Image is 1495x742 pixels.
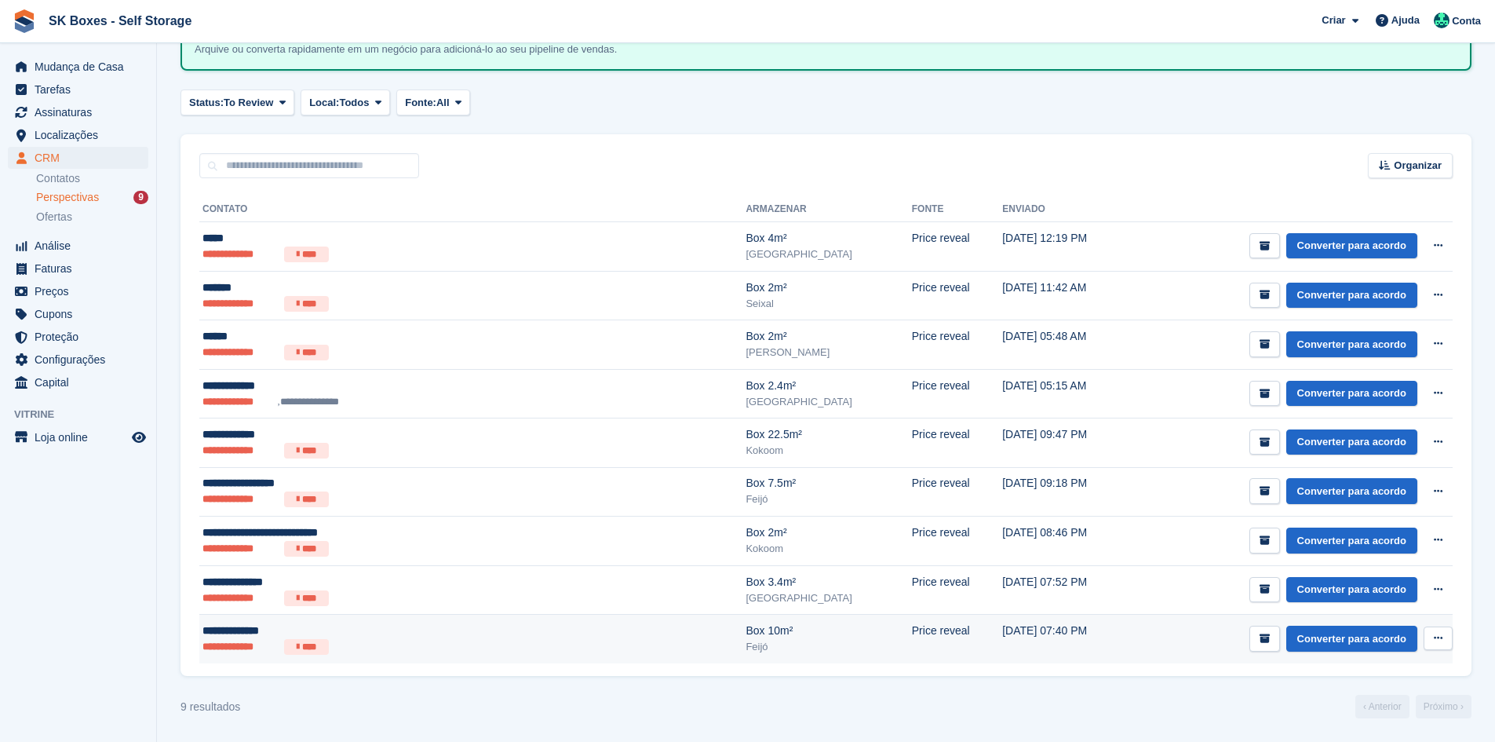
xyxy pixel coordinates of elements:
a: menu [8,124,148,146]
a: Ofertas [36,209,148,225]
th: Fonte [912,197,1002,222]
div: Seixal [746,296,911,312]
div: Box 2.4m² [746,378,911,394]
a: Converter para acordo [1286,478,1417,504]
td: [DATE] 12:19 PM [1002,222,1135,272]
span: Localizações [35,124,129,146]
a: menu [8,101,148,123]
a: Converter para acordo [1286,528,1417,554]
span: To Review [224,95,273,111]
div: Feijó [746,639,911,655]
span: All [436,95,450,111]
div: 9 resultados [180,699,240,715]
a: Perspectivas 9 [36,189,148,206]
a: menu [8,147,148,169]
td: [DATE] 11:42 AM [1002,271,1135,320]
span: Configurações [35,349,129,371]
div: Kokoom [746,541,911,557]
td: [DATE] 05:48 AM [1002,320,1135,370]
td: [DATE] 05:15 AM [1002,369,1135,418]
a: Converter para acordo [1286,283,1417,309]
span: Assinaturas [35,101,129,123]
td: Price reveal [912,517,1002,566]
img: stora-icon-8386f47178a22dfd0bd8f6a31ec36ba5ce8667c1dd55bd0f319d3a0aa187defe.svg [13,9,36,33]
td: [DATE] 07:52 PM [1002,565,1135,615]
a: Contatos [36,171,148,186]
a: menu [8,426,148,448]
a: menu [8,235,148,257]
div: [GEOGRAPHIC_DATA] [746,394,911,410]
a: Converter para acordo [1286,381,1417,407]
span: Vitrine [14,407,156,422]
div: 9 [133,191,148,204]
span: Perspectivas [36,190,99,205]
div: Box 3.4m² [746,574,911,590]
span: Criar [1322,13,1345,28]
td: [DATE] 09:47 PM [1002,419,1135,468]
span: Ajuda [1391,13,1420,28]
td: Price reveal [912,222,1002,272]
a: menu [8,303,148,325]
div: Box 4m² [746,230,911,247]
span: Todos [339,95,369,111]
span: Tarefas [35,79,129,101]
a: SK Boxes - Self Storage [42,8,198,34]
a: menu [8,56,148,78]
span: Fonte: [405,95,436,111]
div: Kokoom [746,443,911,459]
a: menu [8,258,148,280]
td: Price reveal [912,369,1002,418]
span: CRM [35,147,129,169]
span: Mudança de Casa [35,56,129,78]
button: Local: Todos [301,90,390,115]
img: SK Boxes - Comercial [1434,13,1449,28]
div: Box 10m² [746,623,911,639]
span: Organizar [1394,158,1442,174]
span: Local: [309,95,339,111]
span: Proteção [35,326,129,348]
div: Box 7.5m² [746,475,911,492]
td: [DATE] 07:40 PM [1002,615,1135,663]
th: Enviado [1002,197,1135,222]
a: Loja de pré-visualização [129,428,148,447]
td: Price reveal [912,419,1002,468]
span: Cupons [35,303,129,325]
button: Fonte: All [396,90,470,115]
span: Loja online [35,426,129,448]
td: [DATE] 09:18 PM [1002,467,1135,517]
a: Converter para acordo [1286,233,1417,259]
th: Armazenar [746,197,911,222]
span: Capital [35,371,129,393]
a: Próximo [1416,695,1471,718]
a: Converter para acordo [1286,577,1417,603]
span: Faturas [35,258,129,280]
td: Price reveal [912,271,1002,320]
td: Price reveal [912,320,1002,370]
td: Price reveal [912,615,1002,663]
td: Price reveal [912,565,1002,615]
a: menu [8,79,148,101]
a: menu [8,280,148,302]
div: Feijó [746,492,911,507]
a: menu [8,371,148,393]
nav: Page [1352,695,1475,718]
span: Conta [1452,13,1481,29]
td: Price reveal [912,467,1002,517]
a: Converter para acordo [1286,331,1417,357]
span: Análise [35,235,129,257]
div: Box 22.5m² [746,426,911,443]
div: [PERSON_NAME] [746,345,911,360]
span: Preços [35,280,129,302]
a: Converter para acordo [1286,429,1417,455]
a: menu [8,326,148,348]
div: Box 2m² [746,525,911,541]
span: Ofertas [36,210,72,225]
div: [GEOGRAPHIC_DATA] [746,590,911,606]
a: Converter para acordo [1286,626,1417,652]
th: Contato [199,197,746,222]
a: menu [8,349,148,371]
div: [GEOGRAPHIC_DATA] [746,247,911,262]
td: [DATE] 08:46 PM [1002,517,1135,566]
span: Status: [189,95,224,111]
div: Box 2m² [746,280,911,296]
